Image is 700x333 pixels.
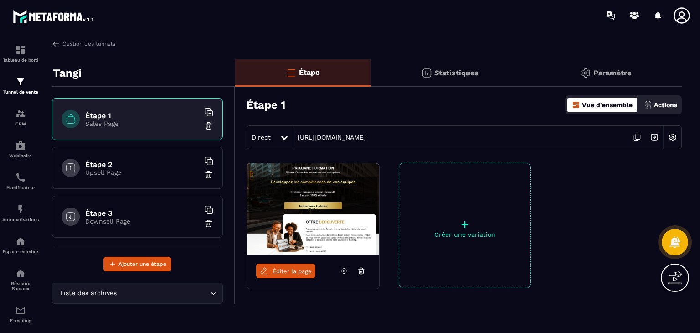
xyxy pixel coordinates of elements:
[204,219,213,228] img: trash
[15,172,26,183] img: scheduler
[52,40,115,48] a: Gestion des tunnels
[2,281,39,291] p: Réseaux Sociaux
[15,44,26,55] img: formation
[247,163,379,255] img: image
[2,229,39,261] a: automationsautomationsEspace membre
[2,153,39,158] p: Webinaire
[646,129,663,146] img: arrow-next.bcc2205e.svg
[15,76,26,87] img: formation
[2,217,39,222] p: Automatisations
[58,288,118,298] span: Liste des archives
[2,133,39,165] a: automationsautomationsWebinaire
[15,204,26,215] img: automations
[2,318,39,323] p: E-mailing
[15,140,26,151] img: automations
[299,68,319,77] p: Étape
[247,99,285,111] h3: Étape 1
[53,64,82,82] p: Tangi
[399,231,530,238] p: Créer une variation
[286,67,297,78] img: bars-o.4a397970.svg
[85,120,199,127] p: Sales Page
[15,268,26,279] img: social-network
[103,257,171,271] button: Ajouter une étape
[2,298,39,330] a: emailemailE-mailing
[293,134,366,141] a: [URL][DOMAIN_NAME]
[434,68,479,77] p: Statistiques
[572,101,580,109] img: dashboard-orange.40269519.svg
[664,129,681,146] img: setting-w.858f3a88.svg
[52,283,223,304] div: Search for option
[85,111,199,120] h6: Étape 1
[2,185,39,190] p: Planificateur
[15,305,26,316] img: email
[15,236,26,247] img: automations
[2,101,39,133] a: formationformationCRM
[52,40,60,48] img: arrow
[118,288,208,298] input: Search for option
[2,165,39,197] a: schedulerschedulerPlanificateur
[593,68,631,77] p: Paramètre
[273,268,312,275] span: Éditer la page
[252,134,271,141] span: Direct
[2,249,39,254] p: Espace membre
[204,121,213,130] img: trash
[85,218,199,225] p: Downsell Page
[2,121,39,126] p: CRM
[399,218,530,231] p: +
[85,160,199,169] h6: Étape 2
[2,261,39,298] a: social-networksocial-networkRéseaux Sociaux
[2,69,39,101] a: formationformationTunnel de vente
[2,37,39,69] a: formationformationTableau de bord
[13,8,95,25] img: logo
[654,101,677,109] p: Actions
[85,169,199,176] p: Upsell Page
[2,197,39,229] a: automationsautomationsAutomatisations
[15,108,26,119] img: formation
[204,170,213,179] img: trash
[118,260,166,269] span: Ajouter une étape
[256,264,315,278] a: Éditer la page
[644,101,652,109] img: actions.d6e523a2.png
[85,209,199,218] h6: Étape 3
[2,57,39,62] p: Tableau de bord
[580,68,591,78] img: setting-gr.5f69749f.svg
[582,101,633,109] p: Vue d'ensemble
[421,68,432,78] img: stats.20deebd0.svg
[2,89,39,94] p: Tunnel de vente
